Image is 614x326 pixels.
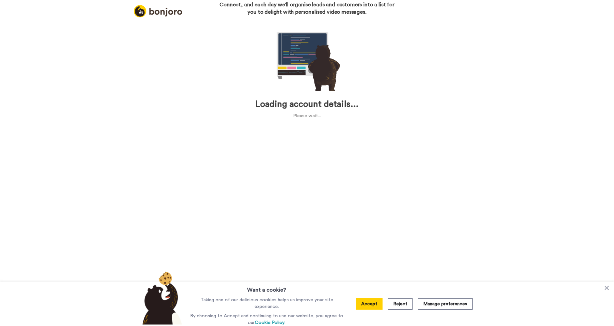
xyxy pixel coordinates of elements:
img: loading-test.gif [274,26,341,93]
h3: Want a cookie? [247,282,286,294]
p: Taking one of our delicious cookies helps us improve your site experience. [188,297,345,310]
p: Please wait... [188,113,426,120]
h1: Loading account details... [188,100,426,109]
a: Cookie Policy [255,320,284,325]
button: Accept [356,298,383,310]
button: Reject [388,298,413,310]
button: Manage preferences [418,298,473,310]
p: Connect, and each day we’ll organise leads and customers into a list for you to delight with pers... [217,1,398,16]
img: bear-with-cookie.png [136,271,186,325]
p: By choosing to Accept and continuing to use our website, you agree to our . [188,313,345,326]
